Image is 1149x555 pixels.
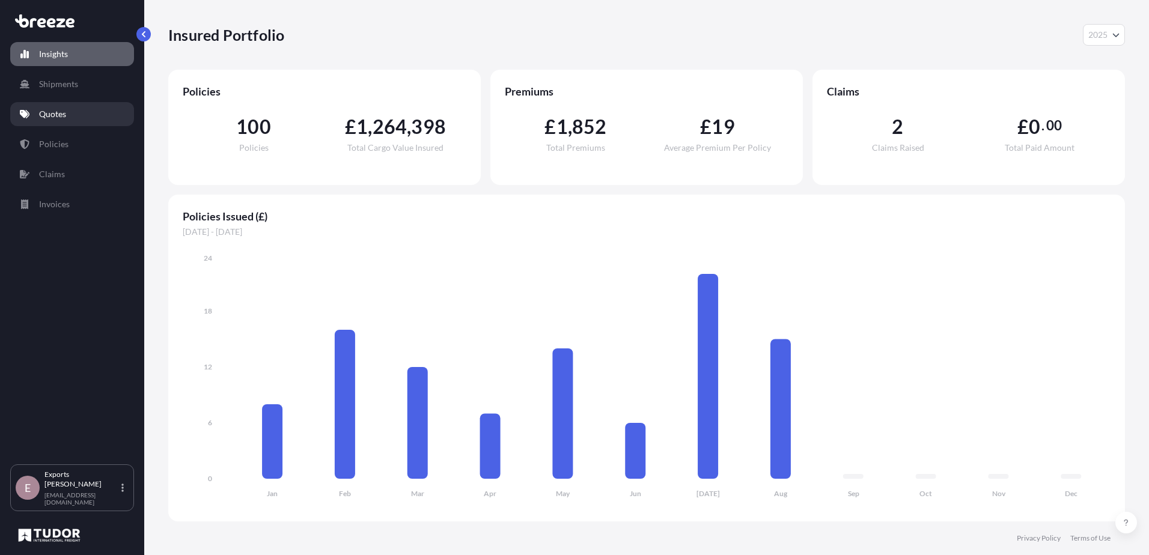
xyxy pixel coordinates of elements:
span: [DATE] - [DATE] [183,226,1111,238]
p: Insured Portfolio [168,25,284,44]
p: Quotes [39,108,66,120]
tspan: Dec [1065,489,1077,498]
span: , [568,117,572,136]
tspan: Feb [339,489,351,498]
span: 264 [373,117,407,136]
tspan: Apr [484,489,496,498]
span: 1 [356,117,368,136]
a: Terms of Use [1070,533,1111,543]
tspan: Nov [992,489,1006,498]
span: 100 [236,117,271,136]
tspan: 24 [204,253,212,262]
span: E [25,482,31,494]
tspan: Mar [411,489,424,498]
span: £ [544,117,556,136]
span: 2025 [1088,29,1108,41]
span: 1 [556,117,568,136]
span: Claims Raised [872,144,924,152]
span: , [368,117,372,136]
span: Average Premium Per Policy [664,144,771,152]
button: Year Selector [1083,24,1125,46]
span: 398 [411,117,446,136]
img: organization-logo [15,526,84,545]
span: Claims [827,84,1111,99]
span: Policies [183,84,466,99]
tspan: Jan [267,489,278,498]
span: Total Premiums [546,144,605,152]
a: Claims [10,162,134,186]
p: Shipments [39,78,78,90]
a: Policies [10,132,134,156]
span: £ [345,117,356,136]
a: Quotes [10,102,134,126]
span: 2 [892,117,903,136]
a: Invoices [10,192,134,216]
a: Insights [10,42,134,66]
tspan: Sep [848,489,859,498]
p: Policies [39,138,69,150]
a: Shipments [10,72,134,96]
span: Premiums [505,84,788,99]
tspan: Jun [630,489,641,498]
p: Exports [PERSON_NAME] [44,470,119,489]
p: [EMAIL_ADDRESS][DOMAIN_NAME] [44,491,119,506]
tspan: Oct [919,489,932,498]
p: Invoices [39,198,70,210]
span: Policies [239,144,269,152]
p: Insights [39,48,68,60]
span: £ [700,117,712,136]
tspan: Aug [774,489,788,498]
span: 0 [1029,117,1040,136]
span: £ [1017,117,1029,136]
tspan: May [556,489,570,498]
a: Privacy Policy [1017,533,1061,543]
span: Total Paid Amount [1005,144,1074,152]
span: Total Cargo Value Insured [347,144,443,152]
span: Policies Issued (£) [183,209,1111,223]
tspan: 18 [204,306,212,315]
tspan: [DATE] [696,489,720,498]
span: 00 [1046,121,1062,130]
span: . [1041,121,1044,130]
tspan: 0 [208,474,212,483]
span: 19 [712,117,734,136]
p: Claims [39,168,65,180]
tspan: 6 [208,418,212,427]
span: 852 [572,117,607,136]
tspan: 12 [204,362,212,371]
span: , [407,117,411,136]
